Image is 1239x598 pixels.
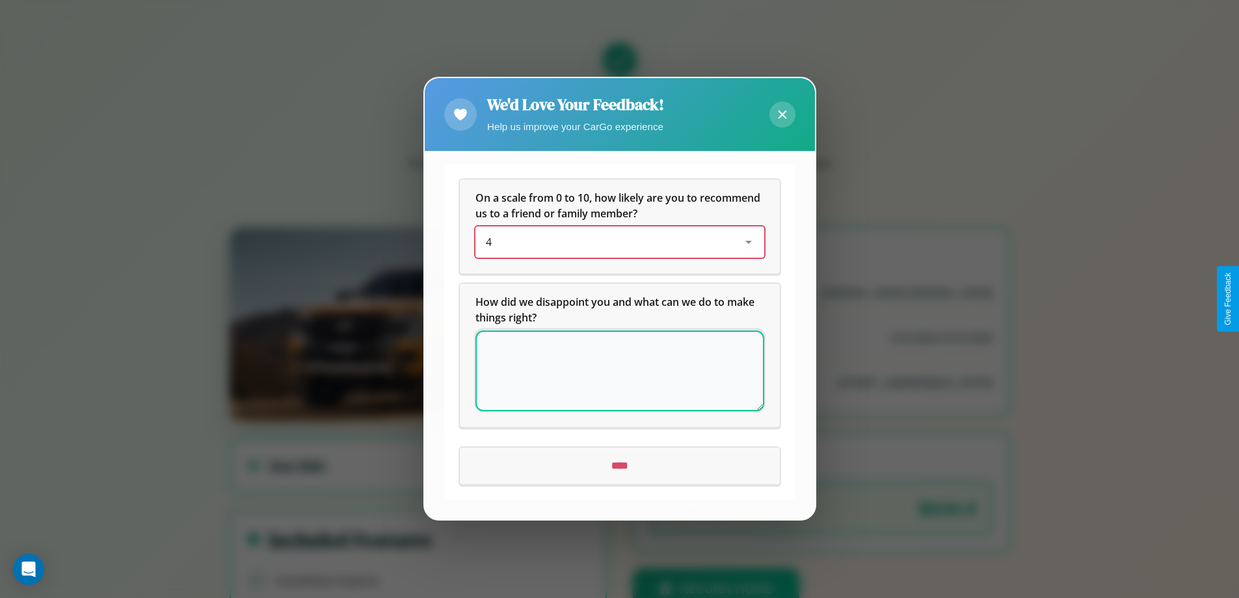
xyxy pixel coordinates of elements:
[475,227,764,258] div: On a scale from 0 to 10, how likely are you to recommend us to a friend or family member?
[487,118,664,135] p: Help us improve your CarGo experience
[475,191,764,222] h5: On a scale from 0 to 10, how likely are you to recommend us to a friend or family member?
[486,236,492,250] span: 4
[475,295,757,325] span: How did we disappoint you and what can we do to make things right?
[460,180,780,274] div: On a scale from 0 to 10, how likely are you to recommend us to a friend or family member?
[13,554,44,585] div: Open Intercom Messenger
[487,94,664,115] h2: We'd Love Your Feedback!
[1223,273,1232,325] div: Give Feedback
[475,191,763,221] span: On a scale from 0 to 10, how likely are you to recommend us to a friend or family member?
